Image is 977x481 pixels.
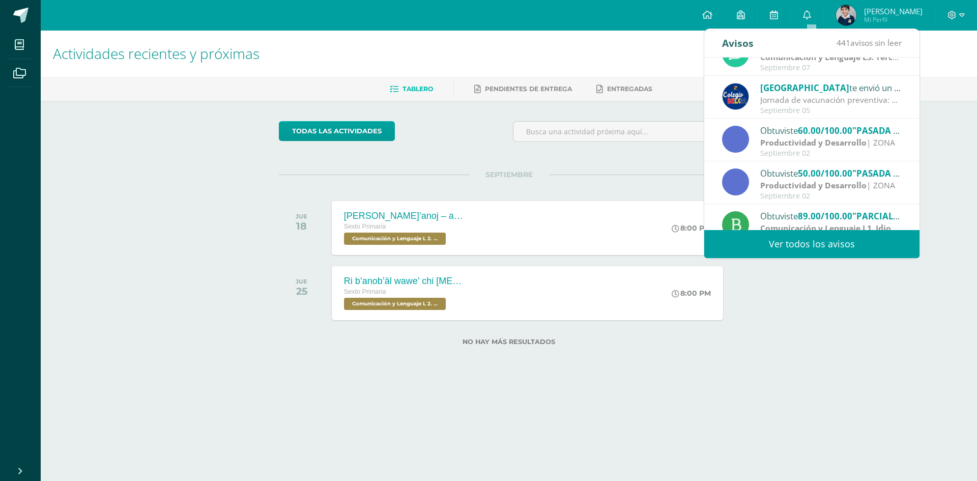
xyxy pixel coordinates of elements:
span: Comunicación y Lenguaje L 2. Segundo Idioma 'B' [344,233,446,245]
span: Pendientes de entrega [485,85,572,93]
div: Obtuviste en [760,166,902,180]
img: 919ad801bb7643f6f997765cf4083301.png [722,83,749,110]
span: Sexto Primaria [344,223,386,230]
div: | ZONA [760,180,902,191]
div: | ZONA [760,222,902,234]
div: Obtuviste en [760,124,902,137]
strong: Productividad y Desarrollo [760,180,867,191]
strong: Productividad y Desarrollo [760,137,867,148]
div: 18 [296,220,307,232]
span: Mi Perfil [864,15,923,24]
label: No hay más resultados [279,338,739,346]
a: Pendientes de entrega [474,81,572,97]
div: Obtuviste en [760,209,902,222]
strong: Comunicación y Lenguaje L3. Tercer Idioma [760,51,930,63]
div: Avisos [722,29,754,57]
input: Busca una actividad próxima aquí... [513,122,739,142]
span: "PASADA [DATE]" [852,125,925,136]
span: 441 [837,37,850,48]
span: Comunicación y Lenguaje L 2. Segundo Idioma 'B' [344,298,446,310]
div: 8:00 PM [672,289,711,298]
span: "PASADA [DATE]" [852,167,925,179]
div: Septiembre 02 [760,149,902,158]
div: JUE [296,278,307,285]
span: Actividades recientes y próximas [53,44,260,63]
span: Tablero [403,85,433,93]
span: 60.00/100.00 [798,125,852,136]
a: Tablero [390,81,433,97]
div: 25 [296,285,307,297]
div: | Zona [760,51,902,63]
a: Entregadas [596,81,652,97]
span: SEPTIEMBRE [469,170,549,179]
div: te envió un aviso [760,81,902,94]
div: [PERSON_NAME]’anoj – adverbios. [344,211,466,221]
span: "PARCIAL DE ACENTUACIÓN" [852,210,975,222]
a: Ver todos los avisos [704,230,919,258]
div: Septiembre 05 [760,106,902,115]
div: 8:00 PM [672,223,711,233]
span: 89.00/100.00 [798,210,852,222]
span: Sexto Primaria [344,288,386,295]
div: Jornada de vacunación preventiva: Estimados Padres y Estimadas Madres de Familia: Deseándoles un ... [760,94,902,106]
div: Septiembre 02 [760,192,902,201]
a: todas las Actividades [279,121,395,141]
span: [PERSON_NAME] [864,6,923,16]
div: Ri b’anob’äl wawe’ chi [MEDICAL_DATA] kayala’ – las culturas de [GEOGRAPHIC_DATA]. [344,276,466,287]
div: | ZONA [760,137,902,149]
span: [GEOGRAPHIC_DATA] [760,82,849,94]
strong: Comunicación y Lenguaje L1. Idioma Materno [760,222,939,234]
span: 50.00/100.00 [798,167,852,179]
span: avisos sin leer [837,37,902,48]
span: Entregadas [607,85,652,93]
div: JUE [296,213,307,220]
img: ac9cbc15bf1abbd71bbf9686e23ef256.png [836,5,856,25]
div: Septiembre 07 [760,64,902,72]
